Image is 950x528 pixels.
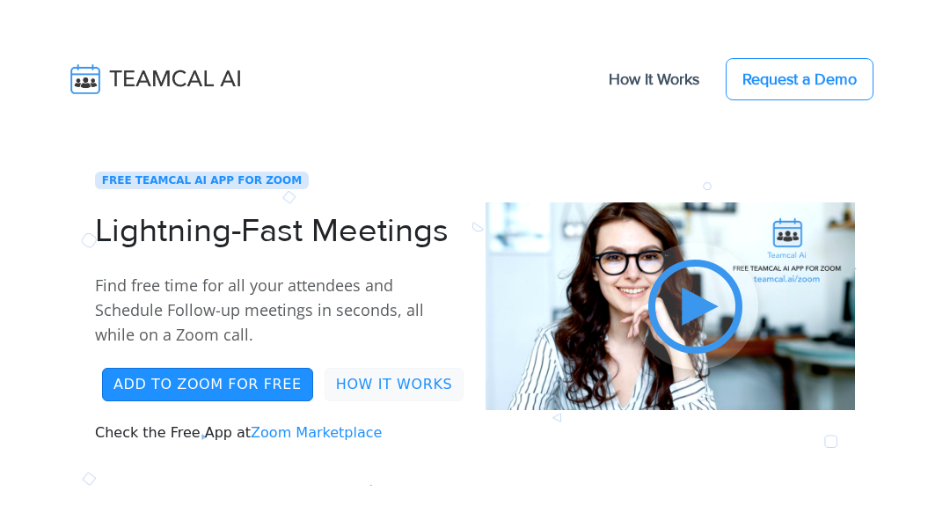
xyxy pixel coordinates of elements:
a: FREE Teamcal Ai App for Zoom [102,174,302,187]
p: Find free time for all your attendees and Schedule Follow-up meetings in seconds, all while on a ... [95,273,464,347]
a: Zoom Marketplace [251,424,382,441]
a: How it Works [325,368,464,401]
a: Add to Zoom for FREE [102,368,313,401]
a: How It Works [591,61,717,98]
h1: Lightning-Fast Meetings [95,211,464,252]
div: Check the Free App at [84,169,475,444]
a: Request a Demo [726,58,873,100]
